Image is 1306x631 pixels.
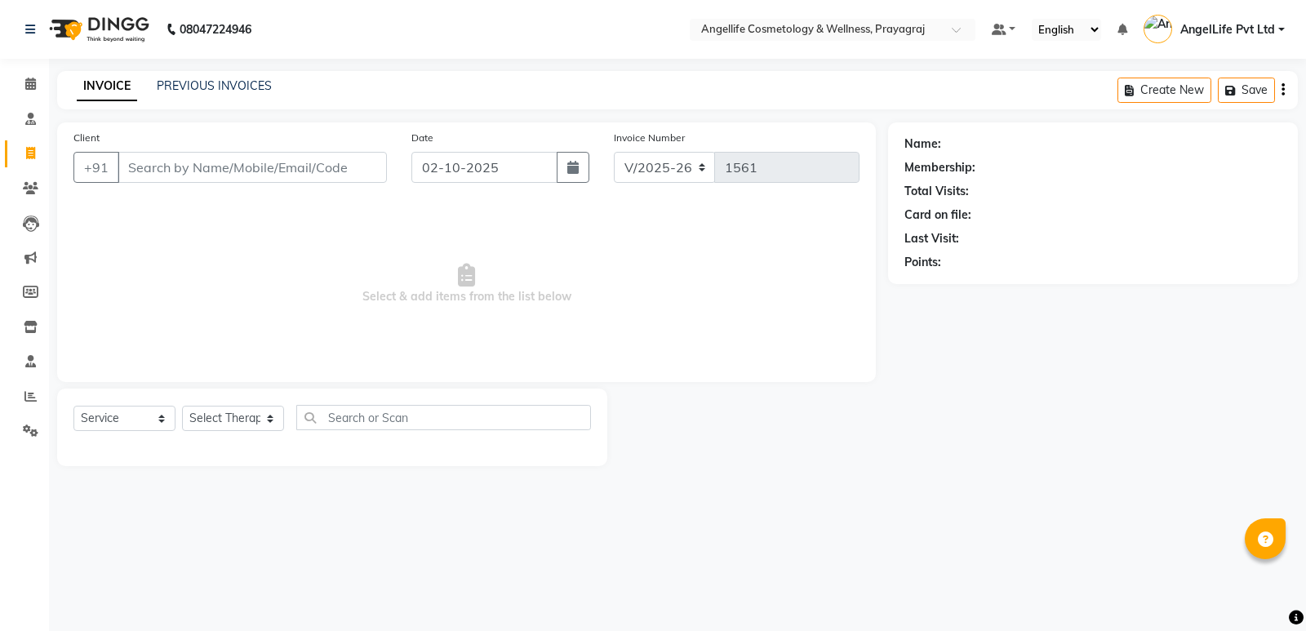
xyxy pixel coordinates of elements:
div: Points: [904,254,941,271]
input: Search by Name/Mobile/Email/Code [118,152,387,183]
button: +91 [73,152,119,183]
b: 08047224946 [180,7,251,52]
span: AngelLife Pvt Ltd [1180,21,1275,38]
div: Card on file: [904,207,971,224]
label: Date [411,131,433,145]
img: logo [42,7,153,52]
div: Last Visit: [904,230,959,247]
span: Select & add items from the list below [73,202,860,366]
div: Membership: [904,159,975,176]
button: Save [1218,78,1275,103]
a: PREVIOUS INVOICES [157,78,272,93]
img: AngelLife Pvt Ltd [1144,15,1172,43]
button: Create New [1117,78,1211,103]
label: Invoice Number [614,131,685,145]
input: Search or Scan [296,405,591,430]
div: Total Visits: [904,183,969,200]
div: Name: [904,136,941,153]
label: Client [73,131,100,145]
a: INVOICE [77,72,137,101]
